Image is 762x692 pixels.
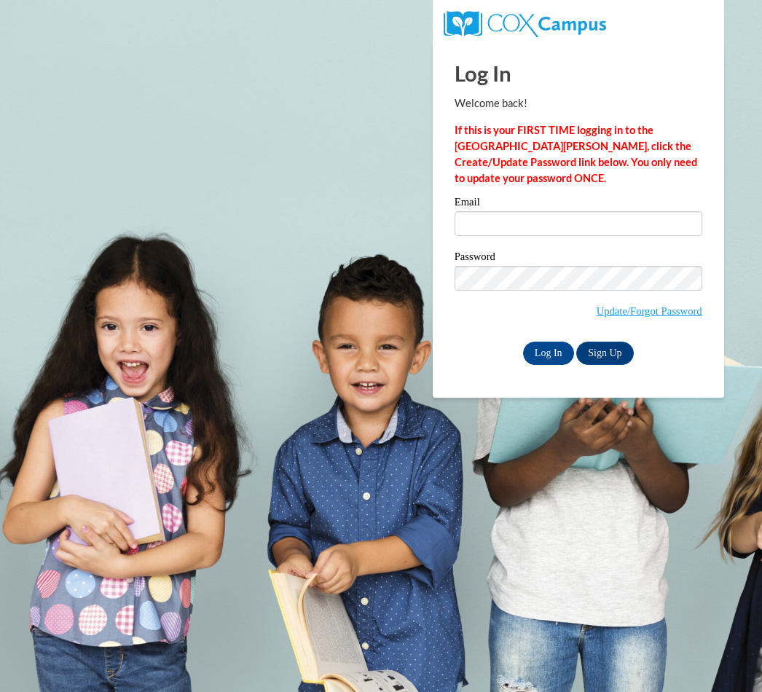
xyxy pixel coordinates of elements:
strong: If this is your FIRST TIME logging in to the [GEOGRAPHIC_DATA][PERSON_NAME], click the Create/Upd... [455,124,697,184]
input: Log In [523,342,574,365]
a: Update/Forgot Password [597,305,702,317]
p: Welcome back! [455,95,702,111]
a: Sign Up [576,342,633,365]
h1: Log In [455,58,702,88]
img: COX Campus [444,11,606,37]
label: Password [455,251,702,266]
label: Email [455,197,702,211]
a: COX Campus [444,17,606,29]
